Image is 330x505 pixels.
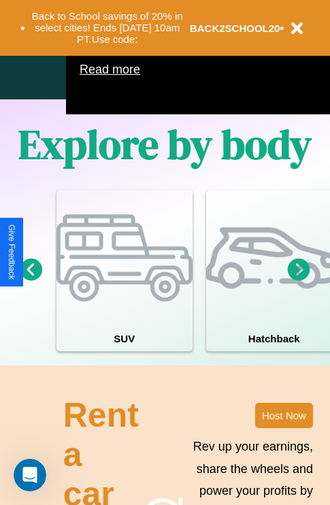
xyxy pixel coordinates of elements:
b: BACK2SCHOOL20 [190,22,280,34]
div: Give Feedback [7,225,16,280]
button: Back to School savings of 20% in select cities! Ends [DATE] 10am PT.Use code: [25,7,190,49]
h1: Explore by body [18,116,312,172]
h4: SUV [56,326,193,351]
button: Host Now [255,403,313,428]
iframe: Intercom live chat [14,459,46,491]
